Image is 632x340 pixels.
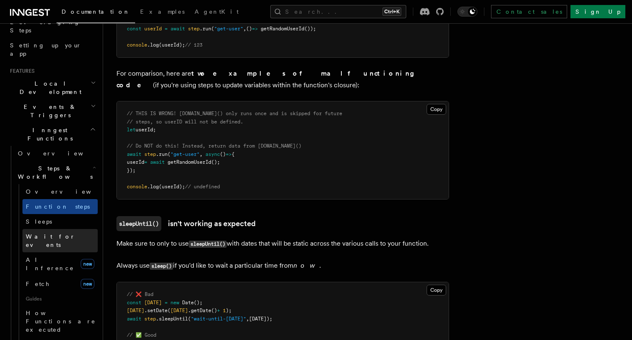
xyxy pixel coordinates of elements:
button: Copy [427,285,446,296]
span: (userId); [159,42,185,48]
span: (); [194,300,202,306]
span: , [200,151,202,157]
p: Always use if you'd like to wait a particular time from . [116,260,449,272]
span: Guides [22,292,98,306]
strong: two examples of malfunctioning code [116,69,420,89]
span: [DATE]); [249,316,272,322]
a: Wait for events [22,229,98,252]
span: // undefined [185,184,220,190]
a: Function steps [22,199,98,214]
a: AgentKit [190,2,244,22]
span: .run [200,26,211,32]
a: Setting up your app [7,38,98,61]
span: () [220,151,226,157]
a: Fetchnew [22,276,98,292]
a: Overview [22,184,98,199]
span: => [226,151,232,157]
span: }); [127,168,136,173]
span: (); [211,159,220,165]
a: Sign Up [570,5,625,18]
code: sleep() [150,263,173,270]
span: .log [147,42,159,48]
p: For comparison, here are (if you're using steps to update variables within the function's closure): [116,68,449,91]
span: Date [182,300,194,306]
a: How Functions are executed [22,306,98,337]
span: Features [7,68,35,74]
span: Documentation [62,8,130,15]
span: { [232,151,235,157]
span: How Functions are executed [26,310,96,333]
span: // steps, so userID will not be defined. [127,119,243,125]
span: ( [168,151,170,157]
span: ()); [304,26,316,32]
span: 1 [223,308,226,313]
span: userId; [136,127,156,133]
a: Contact sales [491,5,567,18]
span: .log [147,184,159,190]
span: Overview [26,188,111,195]
kbd: Ctrl+K [383,7,401,16]
span: step [144,151,156,157]
a: Examples [135,2,190,22]
span: ( [188,316,191,322]
span: Events & Triggers [7,103,91,119]
span: userId [127,159,144,165]
span: getRandomUserId [168,159,211,165]
span: async [205,151,220,157]
span: .run [156,151,168,157]
button: Steps & Workflows [15,161,98,184]
span: const [127,300,141,306]
span: step [144,316,156,322]
a: Leveraging Steps [7,15,98,38]
a: Documentation [57,2,135,23]
span: .sleepUntil [156,316,188,322]
span: "get-user" [214,26,243,32]
span: // THIS IS WRONG! [DOMAIN_NAME]() only runs once and is skipped for future [127,111,342,116]
span: "get-user" [170,151,200,157]
span: Function steps [26,203,90,210]
button: Toggle dark mode [457,7,477,17]
span: let [127,127,136,133]
span: AI Inference [26,256,74,271]
span: await [150,159,165,165]
span: () [246,26,252,32]
span: // 123 [185,42,202,48]
span: = [165,26,168,32]
em: now [294,261,319,269]
button: Search...Ctrl+K [270,5,406,18]
span: await [127,151,141,157]
span: (userId); [159,184,185,190]
a: sleepUntil()isn't working as expected [116,216,256,231]
span: , [246,316,249,322]
span: // ✅ Good [127,332,156,338]
span: => [252,26,258,32]
span: await [170,26,185,32]
p: Make sure to only to use with dates that will be static across the various calls to your function. [116,238,449,250]
span: [DATE] [144,300,162,306]
span: console [127,184,147,190]
span: = [165,300,168,306]
span: const [127,26,141,32]
span: "wait-until-[DATE]" [191,316,246,322]
span: await [127,316,141,322]
span: ( [211,26,214,32]
a: AI Inferencenew [22,252,98,276]
span: ); [226,308,232,313]
span: Steps & Workflows [15,164,93,181]
span: .getDate [188,308,211,313]
button: Copy [427,104,446,115]
button: Events & Triggers [7,99,98,123]
span: AgentKit [195,8,239,15]
span: Setting up your app [10,42,81,57]
span: Examples [140,8,185,15]
span: + [217,308,220,313]
span: () [211,308,217,313]
span: console [127,42,147,48]
a: Sleeps [22,214,98,229]
span: Inngest Functions [7,126,90,143]
span: // ❌ Bad [127,291,153,297]
span: [DATE] [170,308,188,313]
span: step [188,26,200,32]
code: sleepUntil() [189,241,227,248]
span: userId [144,26,162,32]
